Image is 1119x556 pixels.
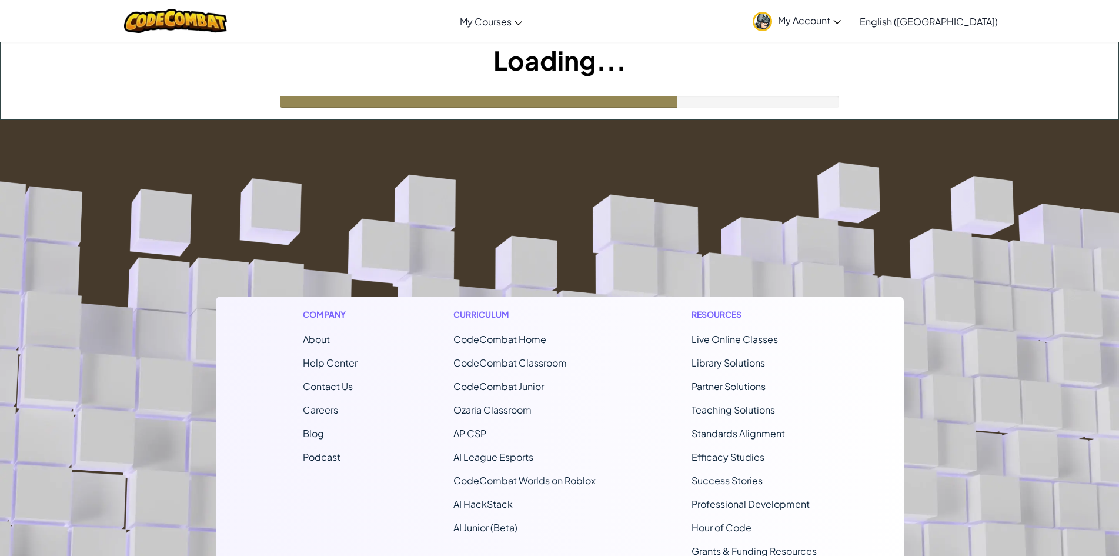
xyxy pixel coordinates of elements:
a: Teaching Solutions [692,404,775,416]
a: Careers [303,404,338,416]
a: CodeCombat Classroom [453,357,567,369]
span: CodeCombat Home [453,333,546,345]
a: AP CSP [453,427,486,440]
a: Efficacy Studies [692,451,764,463]
h1: Curriculum [453,308,596,321]
a: AI League Esports [453,451,533,463]
h1: Loading... [1,42,1118,78]
a: Ozaria Classroom [453,404,532,416]
a: Success Stories [692,474,763,487]
span: Contact Us [303,380,353,392]
img: avatar [753,12,772,31]
a: English ([GEOGRAPHIC_DATA]) [854,5,1004,37]
h1: Resources [692,308,817,321]
a: Help Center [303,357,358,369]
a: Blog [303,427,324,440]
a: Professional Development [692,498,810,510]
span: English ([GEOGRAPHIC_DATA]) [860,15,998,28]
a: CodeCombat Junior [453,380,544,392]
a: Partner Solutions [692,380,766,392]
a: Standards Alignment [692,427,785,440]
a: My Account [747,2,847,39]
a: About [303,333,330,345]
a: Library Solutions [692,357,765,369]
span: My Courses [460,15,512,28]
a: CodeCombat Worlds on Roblox [453,474,596,487]
a: Live Online Classes [692,333,778,345]
span: My Account [778,14,841,26]
a: My Courses [454,5,528,37]
img: CodeCombat logo [124,9,227,33]
a: AI Junior (Beta) [453,521,517,534]
h1: Company [303,308,358,321]
a: Podcast [303,451,340,463]
a: Hour of Code [692,521,751,534]
a: AI HackStack [453,498,513,510]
